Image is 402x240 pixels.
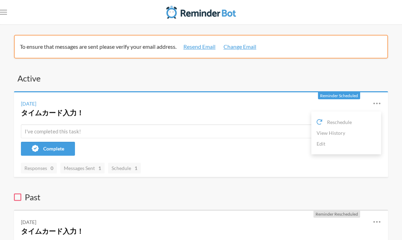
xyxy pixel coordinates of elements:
div: [DATE] [21,218,36,226]
h3: Past [14,191,388,203]
strong: 0 [51,164,53,172]
span: Reschedule [327,118,352,126]
a: Schedule1 [108,163,141,173]
a: Reschedule [317,117,376,127]
span: Reminder Scheduled [320,93,358,98]
strong: 1 [98,164,101,172]
p: To ensure that messages are sent please verify your email address. [20,42,377,51]
a: View History [317,127,376,138]
div: [DATE] [21,100,36,107]
a: Resend Email [183,42,215,51]
span: Complete [43,146,64,152]
input: I've completed this task! [21,124,381,138]
a: タイムカード入力！ [21,108,84,117]
span: Messages Sent [64,165,101,171]
a: Responses0 [21,163,57,173]
h3: Active [14,72,388,84]
a: タイムカード入力！ [21,227,84,235]
span: Responses [24,165,53,171]
span: Reminder Rescheduled [316,211,358,217]
a: Change Email [223,42,256,51]
span: Schedule [112,165,137,171]
button: Complete [21,142,75,156]
img: Reminder Bot [166,5,236,19]
a: Edit [317,138,376,149]
a: Messages Sent1 [60,163,105,173]
strong: 1 [135,164,137,172]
